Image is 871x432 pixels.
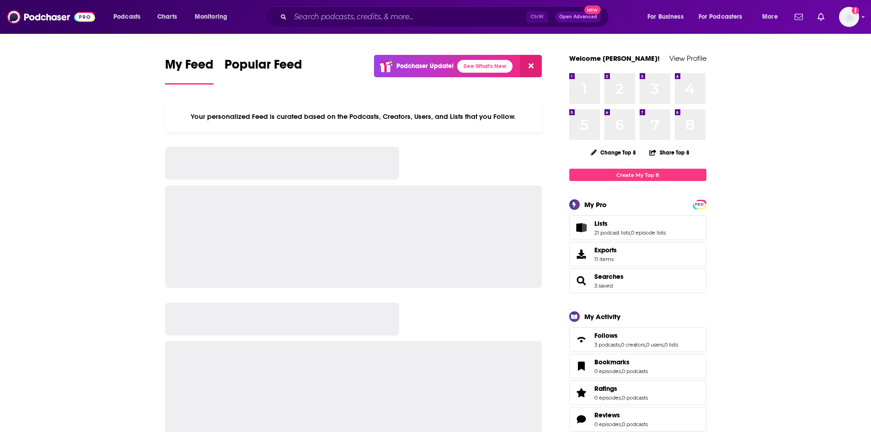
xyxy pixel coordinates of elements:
[594,272,624,281] a: Searches
[569,327,706,352] span: Follows
[839,7,859,27] button: Show profile menu
[663,341,664,348] span: ,
[594,229,630,236] a: 21 podcast lists
[224,57,302,78] span: Popular Feed
[594,358,630,366] span: Bookmarks
[188,10,239,24] button: open menu
[791,9,807,25] a: Show notifications dropdown
[569,354,706,379] span: Bookmarks
[584,5,601,14] span: New
[151,10,182,24] a: Charts
[585,147,642,158] button: Change Top 8
[594,411,620,419] span: Reviews
[526,11,548,23] span: Ctrl K
[630,229,631,236] span: ,
[572,221,591,234] a: Lists
[113,11,140,23] span: Podcasts
[195,11,227,23] span: Monitoring
[641,10,695,24] button: open menu
[622,368,648,374] a: 0 podcasts
[594,395,621,401] a: 0 episodes
[631,229,666,236] a: 0 episode lists
[224,57,302,85] a: Popular Feed
[664,341,678,348] a: 0 lists
[762,11,778,23] span: More
[107,10,152,24] button: open menu
[594,246,617,254] span: Exports
[621,368,622,374] span: ,
[621,341,645,348] a: 0 creators
[396,62,454,70] p: Podchaser Update!
[756,10,789,24] button: open menu
[647,11,684,23] span: For Business
[699,11,743,23] span: For Podcasters
[165,57,214,78] span: My Feed
[646,341,663,348] a: 0 users
[569,380,706,405] span: Ratings
[839,7,859,27] span: Logged in as megcassidy
[165,57,214,85] a: My Feed
[594,368,621,374] a: 0 episodes
[555,11,601,22] button: Open AdvancedNew
[622,395,648,401] a: 0 podcasts
[852,7,859,14] svg: Add a profile image
[594,341,620,348] a: 3 podcasts
[594,256,617,262] span: 11 items
[694,201,705,208] a: PRO
[594,384,648,393] a: Ratings
[645,341,646,348] span: ,
[572,274,591,287] a: Searches
[457,60,513,73] a: See What's New
[621,395,622,401] span: ,
[572,386,591,399] a: Ratings
[569,268,706,293] span: Searches
[594,219,608,228] span: Lists
[594,421,621,427] a: 0 episodes
[559,15,597,19] span: Open Advanced
[572,248,591,261] span: Exports
[693,10,756,24] button: open menu
[569,54,660,63] a: Welcome [PERSON_NAME]!
[594,283,613,289] a: 3 saved
[621,421,622,427] span: ,
[274,6,618,27] div: Search podcasts, credits, & more...
[622,421,648,427] a: 0 podcasts
[594,219,666,228] a: Lists
[569,215,706,240] span: Lists
[594,331,678,340] a: Follows
[669,54,706,63] a: View Profile
[572,360,591,373] a: Bookmarks
[594,331,618,340] span: Follows
[7,8,95,26] img: Podchaser - Follow, Share and Rate Podcasts
[157,11,177,23] span: Charts
[594,358,648,366] a: Bookmarks
[814,9,828,25] a: Show notifications dropdown
[290,10,526,24] input: Search podcasts, credits, & more...
[572,413,591,426] a: Reviews
[569,242,706,267] a: Exports
[569,169,706,181] a: Create My Top 8
[584,200,607,209] div: My Pro
[569,407,706,432] span: Reviews
[839,7,859,27] img: User Profile
[572,333,591,346] a: Follows
[649,144,690,161] button: Share Top 8
[620,341,621,348] span: ,
[165,101,542,132] div: Your personalized Feed is curated based on the Podcasts, Creators, Users, and Lists that you Follow.
[594,411,648,419] a: Reviews
[594,384,617,393] span: Ratings
[584,312,620,321] div: My Activity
